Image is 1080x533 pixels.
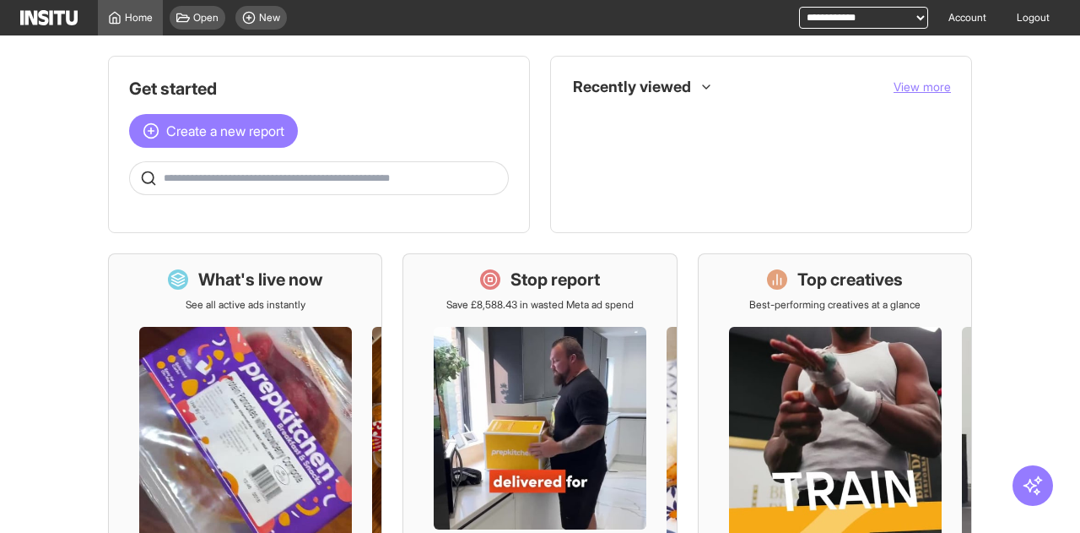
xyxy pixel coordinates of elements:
p: Best-performing creatives at a glance [749,298,921,312]
p: Save £8,588.43 in wasted Meta ad spend [446,298,634,312]
span: View more [894,79,951,94]
span: Create a new report [166,121,284,141]
span: New [259,11,280,24]
button: Create a new report [129,114,298,148]
img: Logo [20,10,78,25]
h1: Top creatives [797,268,903,291]
span: Open [193,11,219,24]
span: Home [125,11,153,24]
p: See all active ads instantly [186,298,305,312]
button: View more [894,79,951,95]
h1: What's live now [198,268,323,291]
h1: Stop report [510,268,600,291]
h1: Get started [129,77,509,101]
